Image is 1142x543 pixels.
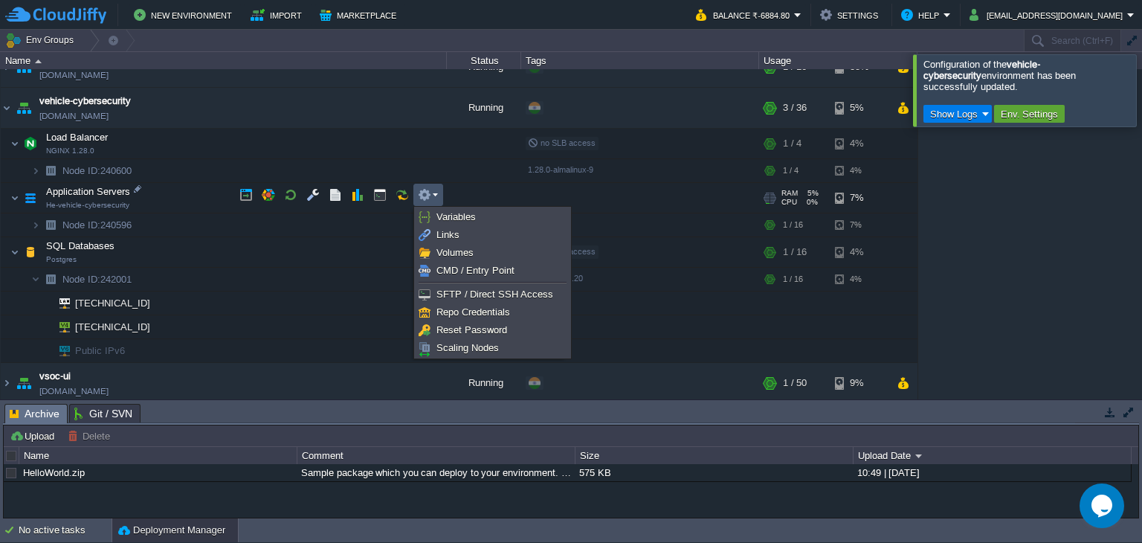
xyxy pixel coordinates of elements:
span: SFTP / Direct SSH Access [436,289,553,300]
span: Archive [10,405,59,423]
button: Env Groups [5,30,79,51]
a: Scaling Nodes [416,340,569,356]
iframe: chat widget [1080,483,1127,528]
div: 10:49 | [DATE] [854,464,1130,481]
span: RAM [781,189,798,198]
img: AMDAwAAAACH5BAEAAAAALAAAAAABAAEAAAICRAEAOw== [13,88,34,128]
span: Git / SVN [74,405,132,422]
b: vehicle-cybersecurity [923,59,1041,81]
img: AMDAwAAAACH5BAEAAAAALAAAAAABAAEAAAICRAEAOw== [40,268,61,291]
span: [TECHNICAL_ID] [74,292,152,315]
div: 1 / 4 [783,129,801,158]
span: Node ID: [62,219,100,231]
div: Comment [298,447,575,464]
span: 0% [803,198,818,207]
span: Configuration of the environment has been successfully updated. [923,59,1076,92]
span: Public IPv6 [74,339,127,362]
img: AMDAwAAAACH5BAEAAAAALAAAAAABAAEAAAICRAEAOw== [10,237,19,267]
a: Volumes [416,245,569,261]
a: [TECHNICAL_ID] [74,321,152,332]
img: AMDAwAAAACH5BAEAAAAALAAAAAABAAEAAAICRAEAOw== [40,292,49,315]
img: AMDAwAAAACH5BAEAAAAALAAAAAABAAEAAAICRAEAOw== [49,339,70,362]
div: Usage [760,52,917,69]
a: CMD / Entry Point [416,263,569,279]
img: CloudJiffy [5,6,106,25]
span: Node ID: [62,165,100,176]
a: SFTP / Direct SSH Access [416,286,569,303]
span: [DOMAIN_NAME] [39,384,109,399]
span: Scaling Nodes [436,342,499,353]
a: vehicle-cybersecurity [39,94,131,109]
span: Repo Credentials [436,306,510,318]
img: AMDAwAAAACH5BAEAAAAALAAAAAABAAEAAAICRAEAOw== [40,339,49,362]
button: Upload [10,429,59,443]
button: Delete [68,429,114,443]
a: Variables [416,209,569,225]
a: Node ID:240596 [61,219,134,231]
div: 9% [835,363,883,403]
div: 575 KB [575,464,852,481]
span: Volumes [436,247,474,258]
img: AMDAwAAAACH5BAEAAAAALAAAAAABAAEAAAICRAEAOw== [35,60,42,63]
div: Running [447,88,521,128]
div: 5% [835,88,883,128]
a: Reset Password [416,322,569,338]
span: Postgres [46,255,77,264]
img: AMDAwAAAACH5BAEAAAAALAAAAAABAAEAAAICRAEAOw== [10,129,19,158]
img: AMDAwAAAACH5BAEAAAAALAAAAAABAAEAAAICRAEAOw== [40,315,49,338]
img: AMDAwAAAACH5BAEAAAAALAAAAAABAAEAAAICRAEAOw== [49,315,70,338]
button: Env. Settings [996,107,1063,121]
div: 7% [835,213,883,237]
img: AMDAwAAAACH5BAEAAAAALAAAAAABAAEAAAICRAEAOw== [13,363,34,403]
div: Running [447,363,521,403]
div: 4% [835,159,883,182]
img: AMDAwAAAACH5BAEAAAAALAAAAAABAAEAAAICRAEAOw== [49,292,70,315]
div: Upload Date [854,447,1131,464]
span: [DOMAIN_NAME] [39,68,109,83]
div: Name [20,447,297,464]
button: Marketplace [320,6,401,24]
div: 4% [835,268,883,291]
img: AMDAwAAAACH5BAEAAAAALAAAAAABAAEAAAICRAEAOw== [1,88,13,128]
div: No active tasks [19,518,112,542]
img: AMDAwAAAACH5BAEAAAAALAAAAAABAAEAAAICRAEAOw== [1,363,13,403]
span: SQL Databases [45,240,117,252]
a: Public IPv6 [74,345,127,356]
a: [DOMAIN_NAME] [39,109,109,123]
a: Load BalancerNGINX 1.28.0 [45,132,110,143]
img: AMDAwAAAACH5BAEAAAAALAAAAAABAAEAAAICRAEAOw== [40,159,61,182]
span: no SLB access [528,138,596,147]
a: Repo Credentials [416,304,569,321]
div: Size [576,447,853,464]
button: Show Logs [926,107,982,121]
a: [TECHNICAL_ID] [74,298,152,309]
div: Name [1,52,446,69]
span: Load Balancer [45,131,110,144]
span: CPU [781,198,797,207]
span: Links [436,229,459,240]
img: AMDAwAAAACH5BAEAAAAALAAAAAABAAEAAAICRAEAOw== [20,237,41,267]
img: AMDAwAAAACH5BAEAAAAALAAAAAABAAEAAAICRAEAOw== [31,159,40,182]
div: Status [448,52,520,69]
span: Node ID: [62,274,100,285]
button: New Environment [134,6,236,24]
div: 1 / 16 [783,237,807,267]
span: Variables [436,211,476,222]
a: vsoc-ui [39,369,71,384]
span: Application Servers [45,185,132,198]
button: Deployment Manager [118,523,225,538]
div: 7% [835,183,883,213]
div: 1 / 4 [783,159,799,182]
span: [TECHNICAL_ID] [74,315,152,338]
span: 240600 [61,164,134,177]
a: Node ID:242001 [61,273,134,286]
a: Links [416,227,569,243]
div: 1 / 16 [783,268,803,291]
img: AMDAwAAAACH5BAEAAAAALAAAAAABAAEAAAICRAEAOw== [10,183,19,213]
a: SQL DatabasesPostgres [45,240,117,251]
img: AMDAwAAAACH5BAEAAAAALAAAAAABAAEAAAICRAEAOw== [40,213,61,237]
div: 4% [835,129,883,158]
div: 4% [835,237,883,267]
